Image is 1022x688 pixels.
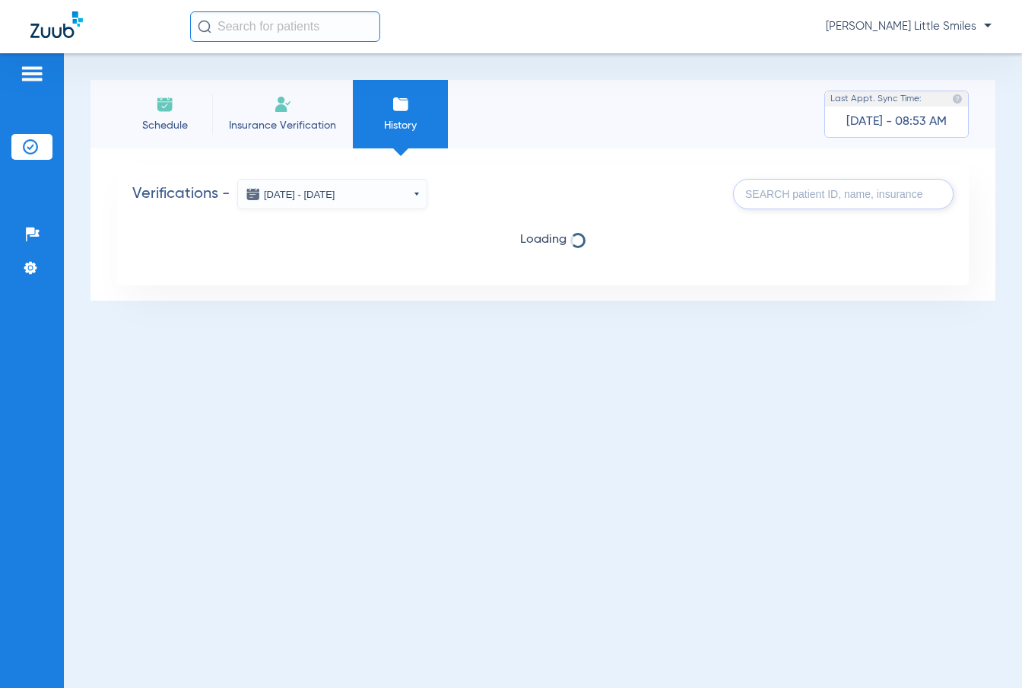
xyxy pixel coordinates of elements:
[826,19,992,34] span: [PERSON_NAME] Little Smiles
[224,118,341,133] span: Insurance Verification
[30,11,83,38] img: Zuub Logo
[132,232,954,247] span: Loading
[846,114,947,129] span: [DATE] - 08:53 AM
[198,20,211,33] img: Search Icon
[132,179,427,209] h2: Verifications -
[129,118,201,133] span: Schedule
[237,179,427,209] button: [DATE] - [DATE]
[946,615,1022,688] iframe: Chat Widget
[190,11,380,42] input: Search for patients
[246,186,261,202] img: date icon
[392,95,410,113] img: History
[156,95,174,113] img: Schedule
[733,179,954,209] input: SEARCH patient ID, name, insurance
[364,118,436,133] span: History
[952,94,963,104] img: last sync help info
[274,95,292,113] img: Manual Insurance Verification
[20,65,44,83] img: hamburger-icon
[830,91,922,107] span: Last Appt. Sync Time:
